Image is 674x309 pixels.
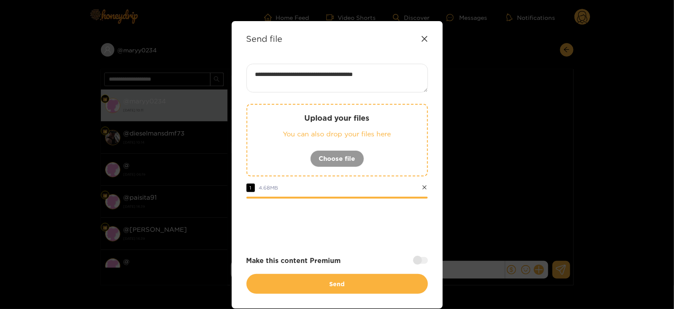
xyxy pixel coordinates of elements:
strong: Send file [246,34,283,43]
span: 1 [246,184,255,192]
button: Choose file [310,150,364,167]
span: 4.68 MB [259,185,279,190]
strong: Make this content Premium [246,256,341,266]
p: Upload your files [264,113,410,123]
p: You can also drop your files here [264,129,410,139]
button: Send [246,274,428,294]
